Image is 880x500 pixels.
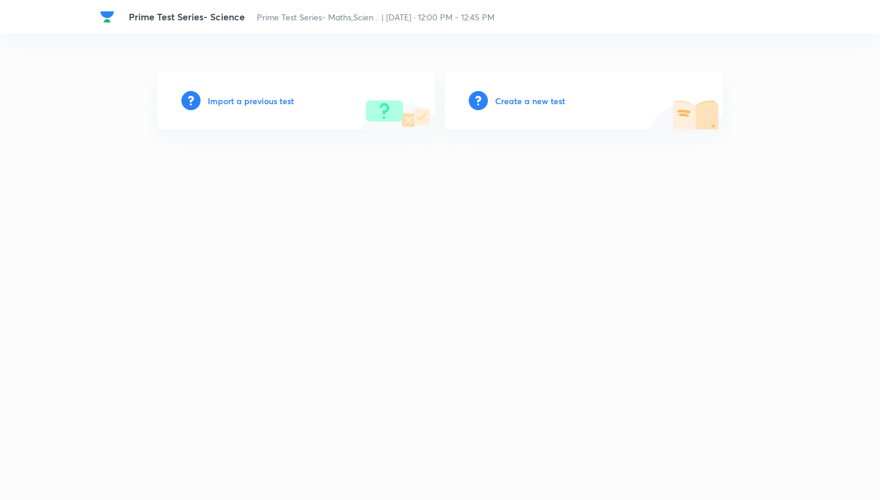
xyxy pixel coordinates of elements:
[495,95,565,107] h6: Create a new test
[208,95,294,107] h6: Import a previous test
[100,10,114,24] img: Company Logo
[129,10,245,23] span: Prime Test Series- Science
[257,11,494,23] span: Prime Test Series- Maths,Scien... | [DATE] · 12:00 PM - 12:45 PM
[100,10,119,24] a: Company Logo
